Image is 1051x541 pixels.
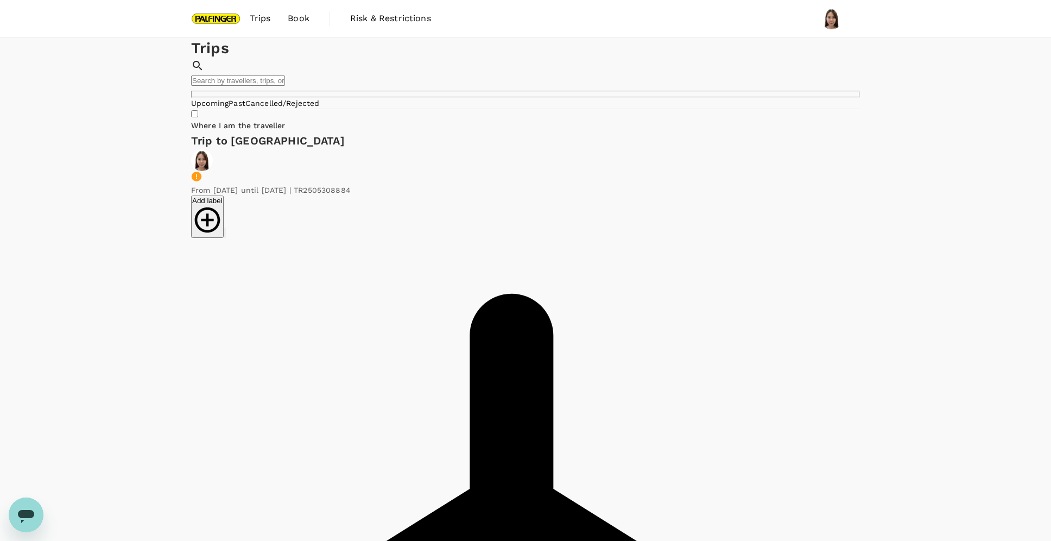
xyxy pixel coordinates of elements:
input: Where I am the traveller [191,110,198,117]
button: Add label [191,196,224,238]
iframe: Button to launch messaging window [9,498,43,532]
img: avatar-6837f1b649cc6.jpeg [191,149,213,171]
img: Palfinger Asia Pacific Pte Ltd [191,7,241,30]
img: Lian Qi Lia [821,8,843,29]
a: Upcoming [191,99,229,108]
span: | [289,186,291,194]
span: Risk & Restrictions [350,12,431,25]
h1: Trips [191,37,860,59]
a: Past [229,99,245,108]
span: Book [288,12,309,25]
h6: Where I am the traveller [191,120,860,132]
input: Search by travellers, trips, or destination, label, team [191,76,285,86]
p: From [DATE] until [DATE] TR2505308884 [191,185,351,196]
a: Cancelled/Rejected [245,99,320,108]
span: Trips [250,12,271,25]
h6: Trip to [GEOGRAPHIC_DATA] [191,132,860,149]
